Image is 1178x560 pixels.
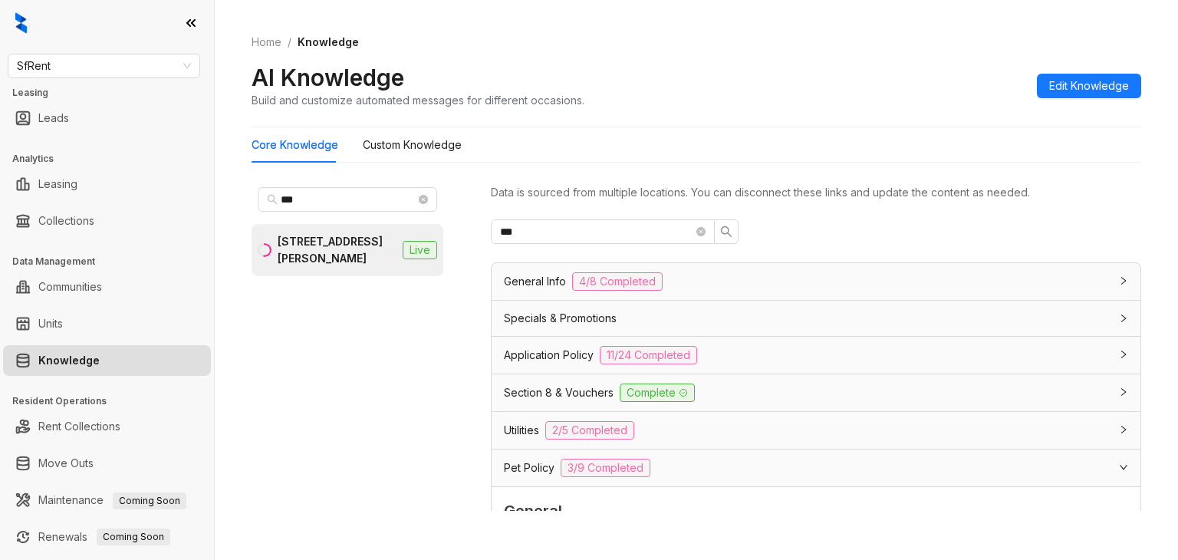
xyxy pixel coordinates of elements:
div: General Info4/8 Completed [492,263,1140,300]
div: Utilities2/5 Completed [492,412,1140,449]
a: Collections [38,206,94,236]
button: Edit Knowledge [1037,74,1141,98]
div: Custom Knowledge [363,137,462,153]
a: Leads [38,103,69,133]
span: Live [403,241,437,259]
img: logo [15,12,27,34]
span: General Info [504,273,566,290]
span: 3/9 Completed [561,459,650,477]
div: Pet Policy3/9 Completed [492,450,1140,486]
span: collapsed [1119,425,1128,434]
h3: Resident Operations [12,394,214,408]
li: / [288,34,291,51]
a: Units [38,308,63,339]
span: close-circle [696,227,706,236]
li: Rent Collections [3,411,211,442]
span: collapsed [1119,350,1128,359]
h3: Leasing [12,86,214,100]
span: General [504,499,1128,523]
a: Communities [38,272,102,302]
span: Pet Policy [504,460,554,476]
span: collapsed [1119,276,1128,285]
span: Coming Soon [113,492,186,509]
span: 4/8 Completed [572,272,663,291]
div: Build and customize automated messages for different occasions. [252,92,584,108]
li: Move Outs [3,448,211,479]
a: Move Outs [38,448,94,479]
li: Renewals [3,522,211,552]
span: search [720,226,732,238]
a: Knowledge [38,345,100,376]
li: Maintenance [3,485,211,516]
span: collapsed [1119,314,1128,323]
span: Knowledge [298,35,359,48]
a: Leasing [38,169,77,199]
h3: Data Management [12,255,214,268]
span: Application Policy [504,347,594,364]
div: Section 8 & VouchersComplete [492,374,1140,411]
span: Edit Knowledge [1049,77,1129,94]
div: Application Policy11/24 Completed [492,337,1140,374]
li: Knowledge [3,345,211,376]
li: Collections [3,206,211,236]
h2: AI Knowledge [252,63,404,92]
span: expanded [1119,463,1128,472]
span: search [267,194,278,205]
div: [STREET_ADDRESS][PERSON_NAME] [278,233,397,267]
span: close-circle [419,195,428,204]
span: Section 8 & Vouchers [504,384,614,401]
span: Utilities [504,422,539,439]
li: Leasing [3,169,211,199]
span: SfRent [17,54,191,77]
a: Rent Collections [38,411,120,442]
div: Data is sourced from multiple locations. You can disconnect these links and update the content as... [491,184,1141,201]
li: Units [3,308,211,339]
span: collapsed [1119,387,1128,397]
div: Core Knowledge [252,137,338,153]
li: Communities [3,272,211,302]
span: Specials & Promotions [504,310,617,327]
a: Home [248,34,285,51]
span: 2/5 Completed [545,421,634,440]
span: Complete [620,384,695,402]
div: Specials & Promotions [492,301,1140,336]
h3: Analytics [12,152,214,166]
a: RenewalsComing Soon [38,522,170,552]
span: 11/24 Completed [600,346,697,364]
li: Leads [3,103,211,133]
span: Coming Soon [97,529,170,545]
